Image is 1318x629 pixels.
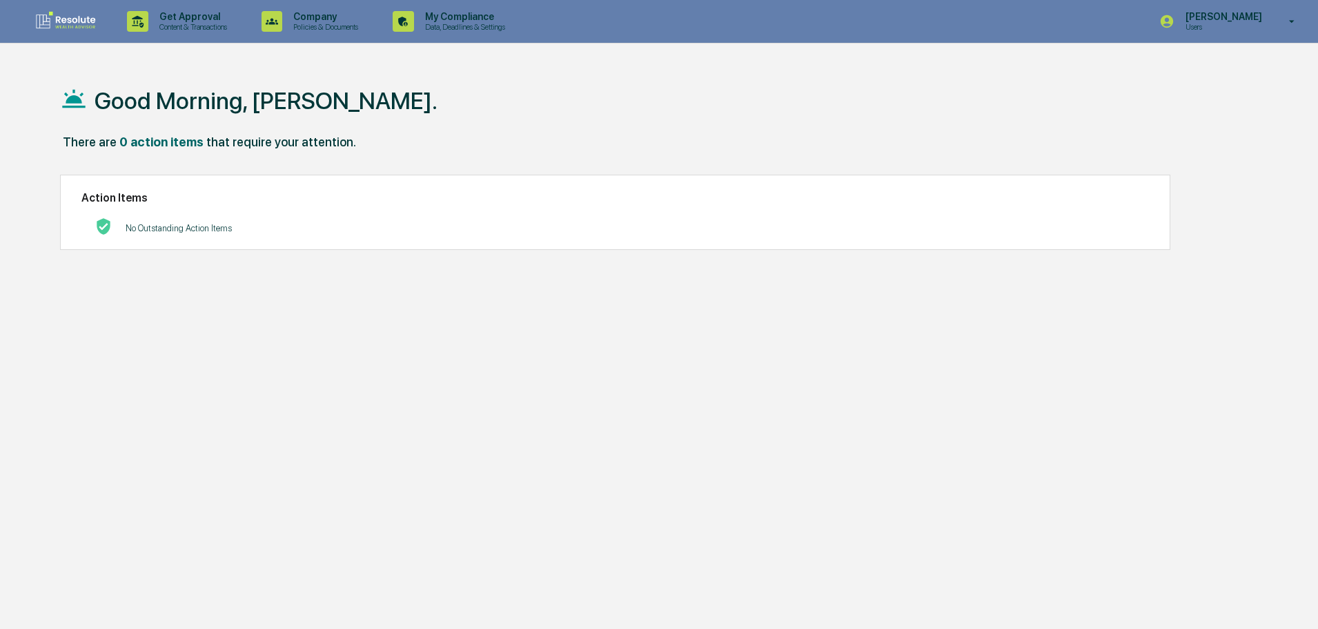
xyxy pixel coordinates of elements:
p: Users [1174,22,1269,32]
p: My Compliance [414,11,512,22]
img: No Actions logo [95,218,112,235]
p: Content & Transactions [148,22,234,32]
div: that require your attention. [206,135,356,149]
div: There are [63,135,117,149]
p: [PERSON_NAME] [1174,11,1269,22]
p: Company [282,11,365,22]
p: Data, Deadlines & Settings [414,22,512,32]
p: No Outstanding Action Items [126,223,232,233]
p: Get Approval [148,11,234,22]
div: 0 action items [119,135,204,149]
img: logo [33,10,99,32]
h1: Good Morning, [PERSON_NAME]. [95,87,437,115]
p: Policies & Documents [282,22,365,32]
h2: Action Items [81,191,1149,204]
